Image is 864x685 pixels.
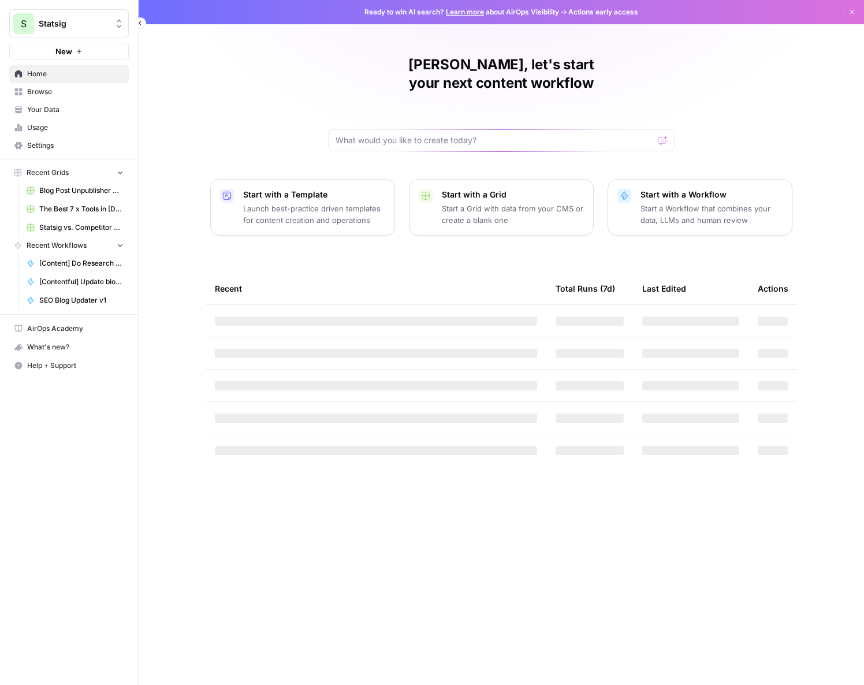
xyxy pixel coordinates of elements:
[27,167,69,178] span: Recent Grids
[243,203,385,226] p: Launch best-practice driven templates for content creation and operations
[328,55,675,92] h1: [PERSON_NAME], let's start your next content workflow
[409,179,594,236] button: Start with a GridStart a Grid with data from your CMS or create a blank one
[21,17,27,31] span: S
[243,189,385,200] p: Start with a Template
[21,181,129,200] a: Blog Post Unpublisher Grid (master)
[442,189,584,200] p: Start with a Grid
[336,135,653,146] input: What would you like to create today?
[27,69,124,79] span: Home
[9,237,129,254] button: Recent Workflows
[9,319,129,338] a: AirOps Academy
[21,273,129,291] a: [Contentful] Update blog content, description, metadescription, and pub date given ID and info
[9,356,129,375] button: Help + Support
[364,7,559,17] span: Ready to win AI search? about AirOps Visibility
[27,323,124,334] span: AirOps Academy
[21,218,129,237] a: Statsig vs. Competitor v2 Grid
[9,100,129,119] a: Your Data
[39,295,124,306] span: SEO Blog Updater v1
[9,9,129,38] button: Workspace: Statsig
[21,291,129,310] a: SEO Blog Updater v1
[27,140,124,151] span: Settings
[10,338,128,356] div: What's new?
[608,179,792,236] button: Start with a WorkflowStart a Workflow that combines your data, LLMs and human review
[21,200,129,218] a: The Best 7 x Tools in [DATE] Grid
[27,240,87,251] span: Recent Workflows
[642,273,686,304] div: Last Edited
[556,273,615,304] div: Total Runs (7d)
[27,105,124,115] span: Your Data
[9,136,129,155] a: Settings
[210,179,395,236] button: Start with a TemplateLaunch best-practice driven templates for content creation and operations
[9,43,129,60] button: New
[39,204,124,214] span: The Best 7 x Tools in [DATE] Grid
[9,65,129,83] a: Home
[9,118,129,137] a: Usage
[9,164,129,181] button: Recent Grids
[640,203,783,226] p: Start a Workflow that combines your data, LLMs and human review
[758,273,788,304] div: Actions
[442,203,584,226] p: Start a Grid with data from your CMS or create a blank one
[21,254,129,273] a: [Content] Do Research Based on Title + Keyword
[39,222,124,233] span: Statsig vs. Competitor v2 Grid
[27,87,124,97] span: Browse
[568,7,638,17] span: Actions early access
[39,258,124,269] span: [Content] Do Research Based on Title + Keyword
[27,360,124,371] span: Help + Support
[9,338,129,356] button: What's new?
[27,122,124,133] span: Usage
[55,46,72,57] span: New
[640,189,783,200] p: Start with a Workflow
[9,83,129,101] a: Browse
[215,273,537,304] div: Recent
[39,185,124,196] span: Blog Post Unpublisher Grid (master)
[446,8,484,16] a: Learn more
[39,18,109,29] span: Statsig
[39,277,124,287] span: [Contentful] Update blog content, description, metadescription, and pub date given ID and info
